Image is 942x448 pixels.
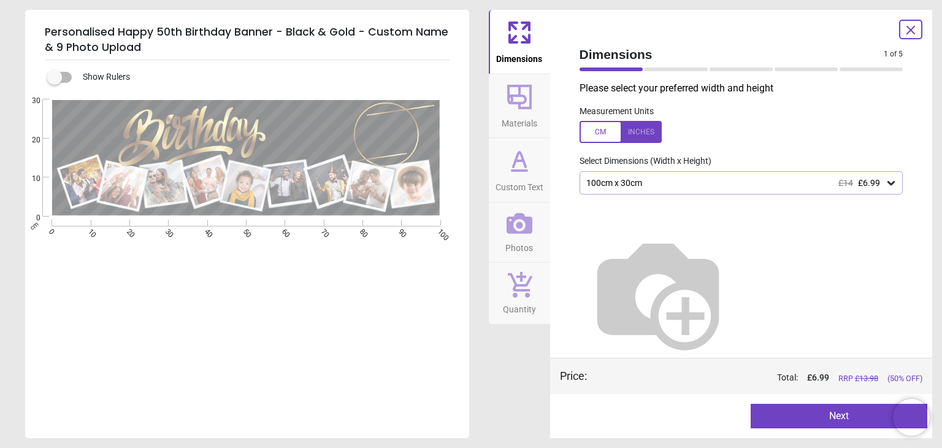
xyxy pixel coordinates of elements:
[570,155,711,168] label: Select Dimensions (Width x Height)
[751,404,927,428] button: Next
[45,20,450,60] h5: Personalised Happy 50th Birthday Banner - Black & Gold - Custom Name & 9 Photo Upload
[489,74,550,138] button: Materials
[489,203,550,263] button: Photos
[17,174,40,184] span: 10
[560,368,587,384] div: Price :
[505,236,533,255] span: Photos
[580,106,654,118] label: Measurement Units
[605,372,923,384] div: Total:
[838,373,878,384] span: RRP
[812,373,829,382] span: 6.99
[807,372,829,384] span: £
[17,135,40,145] span: 20
[17,213,40,223] span: 0
[884,49,903,60] span: 1 of 5
[489,10,550,74] button: Dimensions
[855,374,878,383] span: £ 13.98
[585,178,886,188] div: 100cm x 30cm
[858,178,880,188] span: £6.99
[17,96,40,106] span: 30
[580,214,737,371] img: Helper for size comparison
[838,178,853,188] span: £14
[496,176,543,194] span: Custom Text
[580,82,913,95] p: Please select your preferred width and height
[503,298,536,316] span: Quantity
[580,45,884,63] span: Dimensions
[55,70,469,85] div: Show Rulers
[489,138,550,202] button: Custom Text
[887,373,922,384] span: (50% OFF)
[502,112,537,130] span: Materials
[496,47,542,66] span: Dimensions
[893,399,930,436] iframe: Brevo live chat
[489,263,550,324] button: Quantity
